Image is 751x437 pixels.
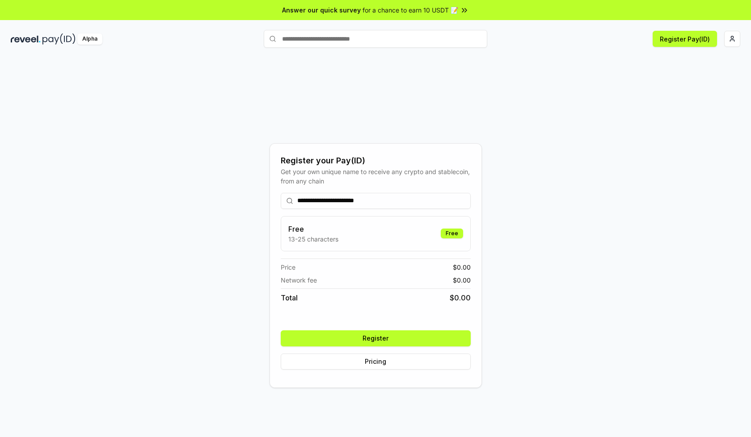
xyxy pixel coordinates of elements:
span: Answer our quick survey [282,5,361,15]
img: pay_id [42,33,76,45]
button: Register [281,330,471,346]
span: $ 0.00 [450,292,471,303]
span: $ 0.00 [453,262,471,272]
button: Pricing [281,354,471,370]
span: $ 0.00 [453,275,471,285]
span: Total [281,292,298,303]
div: Get your own unique name to receive any crypto and stablecoin, from any chain [281,167,471,186]
p: 13-25 characters [288,234,338,244]
span: Network fee [281,275,317,285]
button: Register Pay(ID) [653,31,717,47]
div: Alpha [77,33,102,45]
img: reveel_dark [11,33,41,45]
h3: Free [288,224,338,234]
span: Price [281,262,295,272]
span: for a chance to earn 10 USDT 📝 [363,5,458,15]
div: Register your Pay(ID) [281,154,471,167]
div: Free [441,229,463,238]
